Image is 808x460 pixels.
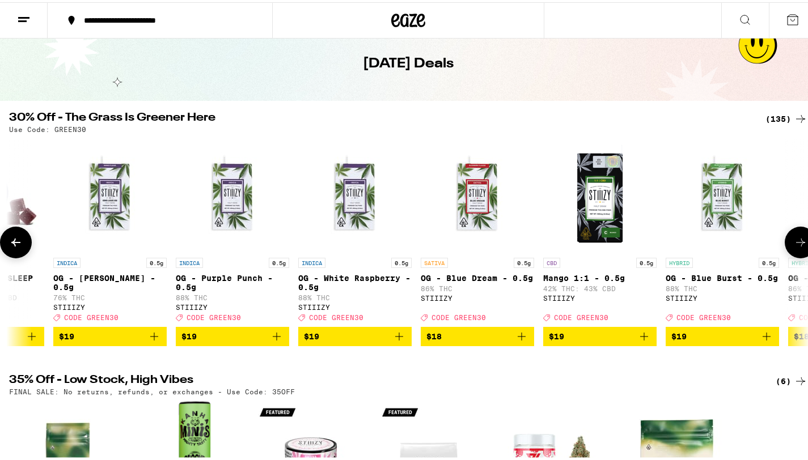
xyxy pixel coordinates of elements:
p: INDICA [53,255,81,266]
img: STIIIZY - OG - Blue Dream - 0.5g [421,137,534,250]
p: 88% THC [666,283,779,290]
p: OG - Blue Dream - 0.5g [421,271,534,280]
button: Add to bag [543,325,657,344]
div: STIIIZY [298,301,412,309]
span: CODE GREEN30 [309,312,363,319]
span: $19 [304,330,319,339]
p: 0.5g [146,255,167,266]
p: 0.5g [759,255,779,266]
span: CODE GREEN30 [432,312,486,319]
p: 88% THC [298,292,412,299]
div: STIIIZY [176,301,289,309]
img: STIIIZY - OG - Blue Burst - 0.5g [666,137,779,250]
p: OG - Purple Punch - 0.5g [176,271,289,289]
button: Add to bag [421,325,534,344]
p: Mango 1:1 - 0.5g [543,271,657,280]
img: STIIIZY - Mango 1:1 - 0.5g [543,137,657,250]
p: 0.5g [269,255,289,266]
p: HYBRID [666,255,693,266]
span: $19 [181,330,197,339]
button: Add to bag [53,325,167,344]
p: OG - [PERSON_NAME] - 0.5g [53,271,167,289]
a: (6) [776,372,807,386]
p: Use Code: GREEN30 [9,123,86,131]
p: 0.5g [514,255,534,266]
img: STIIIZY - OG - White Raspberry - 0.5g [298,137,412,250]
span: CODE GREEN30 [554,312,608,319]
div: STIIIZY [53,301,167,309]
a: Open page for OG - Blue Dream - 0.5g from STIIIZY [421,137,534,325]
a: Open page for OG - White Raspberry - 0.5g from STIIIZY [298,137,412,325]
a: (135) [765,110,807,123]
span: Hi. Need any help? [7,8,82,17]
div: STIIIZY [543,292,657,300]
img: STIIIZY - OG - King Louis XIII - 0.5g [53,137,167,250]
p: 76% THC [53,292,167,299]
div: STIIIZY [421,292,534,300]
p: OG - Blue Burst - 0.5g [666,271,779,280]
h1: [DATE] Deals [363,52,454,71]
p: INDICA [176,255,203,266]
span: $18 [426,330,442,339]
p: SATIVA [421,255,448,266]
span: $19 [671,330,687,339]
p: 88% THC [176,292,289,299]
p: 42% THC: 43% CBD [543,283,657,290]
button: Add to bag [298,325,412,344]
span: CODE GREEN30 [187,312,241,319]
p: OG - White Raspberry - 0.5g [298,271,412,289]
h2: 35% Off - Low Stock, High Vibes [9,372,752,386]
p: 0.5g [391,255,412,266]
span: $19 [59,330,74,339]
button: Add to bag [176,325,289,344]
span: $19 [549,330,564,339]
span: CODE GREEN30 [676,312,731,319]
p: INDICA [298,255,325,266]
a: Open page for OG - Blue Burst - 0.5g from STIIIZY [666,137,779,325]
a: Open page for Mango 1:1 - 0.5g from STIIIZY [543,137,657,325]
p: 0.5g [636,255,657,266]
p: CBD [543,255,560,266]
div: STIIIZY [666,292,779,300]
p: 86% THC [421,283,534,290]
h2: 30% Off - The Grass Is Greener Here [9,110,752,123]
img: STIIIZY - OG - Purple Punch - 0.5g [176,137,289,250]
p: FINAL SALE: No returns, refunds, or exchanges - Use Code: 35OFF [9,386,295,393]
a: Open page for OG - Purple Punch - 0.5g from STIIIZY [176,137,289,325]
span: CODE GREEN30 [64,312,119,319]
a: Open page for OG - King Louis XIII - 0.5g from STIIIZY [53,137,167,325]
button: Add to bag [666,325,779,344]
